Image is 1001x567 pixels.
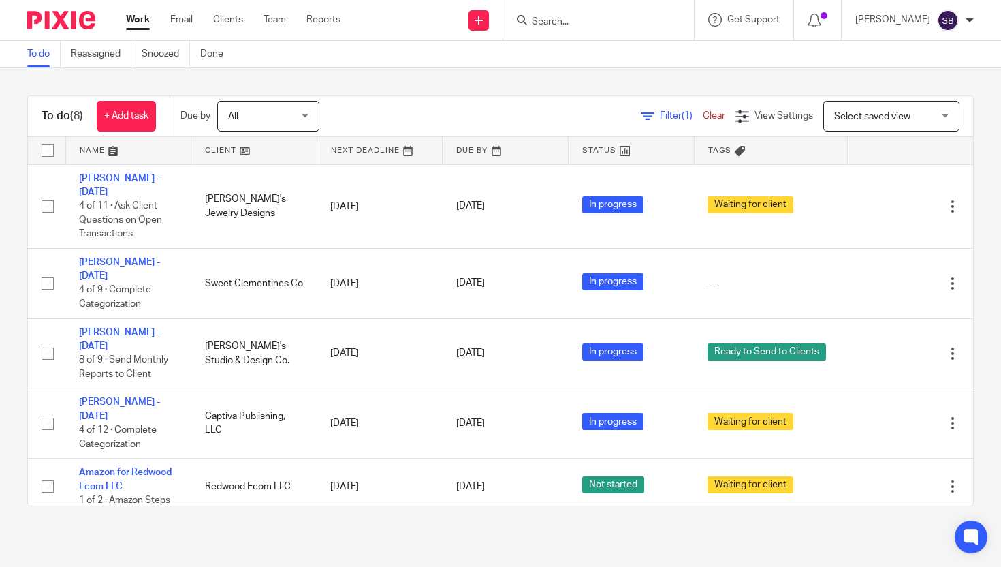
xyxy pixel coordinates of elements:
td: [DATE] [317,459,443,515]
span: 4 of 12 · Complete Categorization [79,425,157,449]
span: In progress [582,343,643,361]
span: View Settings [754,111,813,121]
td: [DATE] [317,388,443,459]
td: [PERSON_NAME]'s Studio & Design Co. [191,318,317,388]
td: Captiva Publishing, LLC [191,388,317,459]
span: All [228,112,238,121]
a: Reassigned [71,41,131,67]
a: Email [170,13,193,27]
span: [DATE] [456,482,485,491]
a: + Add task [97,101,156,132]
a: Clients [213,13,243,27]
p: Due by [180,109,210,123]
img: svg%3E [937,10,959,31]
span: Not started [582,476,644,493]
span: Waiting for client [708,476,793,493]
a: [PERSON_NAME] - [DATE] [79,328,160,351]
a: Reports [306,13,340,27]
td: [DATE] [317,248,443,318]
span: Tags [708,147,731,154]
td: [PERSON_NAME]'s Jewelry Designs [191,164,317,248]
span: Waiting for client [708,413,793,430]
span: Filter [660,111,703,121]
span: 8 of 9 · Send Monthly Reports to Client [79,356,168,380]
a: [PERSON_NAME] - [DATE] [79,174,160,197]
span: Waiting for client [708,196,793,213]
span: In progress [582,196,643,213]
input: Search [530,16,653,29]
span: 4 of 11 · Ask Client Questions on Open Transactions [79,201,162,239]
span: Ready to Send to Clients [708,343,826,361]
td: Sweet Clementines Co [191,248,317,318]
td: Redwood Ecom LLC [191,459,317,515]
td: [DATE] [317,164,443,248]
span: [DATE] [456,279,485,288]
a: To do [27,41,61,67]
a: Amazon for Redwood Ecom LLC [79,468,172,491]
a: [PERSON_NAME] - [DATE] [79,258,160,281]
span: (1) [682,111,693,121]
a: Clear [703,111,725,121]
span: 1 of 2 · Amazon Steps [79,495,170,505]
span: (8) [70,110,83,121]
td: [DATE] [317,318,443,388]
h1: To do [42,109,83,123]
img: Pixie [27,11,95,29]
p: [PERSON_NAME] [855,13,930,27]
a: Work [126,13,150,27]
span: 4 of 9 · Complete Categorization [79,286,151,309]
div: --- [708,277,833,290]
span: [DATE] [456,202,485,211]
span: Get Support [727,15,780,25]
span: In progress [582,413,643,430]
a: [PERSON_NAME] - [DATE] [79,397,160,420]
a: Done [200,41,234,67]
span: Select saved view [834,112,910,121]
a: Team [264,13,286,27]
span: [DATE] [456,418,485,428]
span: [DATE] [456,348,485,358]
span: In progress [582,273,643,290]
a: Snoozed [142,41,190,67]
